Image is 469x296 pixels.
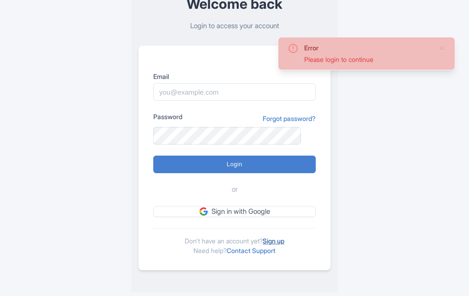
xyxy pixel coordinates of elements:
div: Error [304,43,431,53]
img: google.svg [199,207,208,216]
a: Sign in with Google [153,206,316,217]
button: Close [438,43,445,54]
span: or [232,184,238,195]
input: you@example.com [153,83,316,101]
div: Please login to continue [304,54,431,64]
p: Login to access your account [138,21,331,31]
label: Password [153,112,182,121]
input: Login [153,156,316,173]
a: Forgot password? [263,114,316,123]
a: Contact Support [227,247,276,254]
div: Don't have an account yet? Need help? [153,228,316,255]
label: Email [153,72,316,81]
a: Sign up [263,237,284,245]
